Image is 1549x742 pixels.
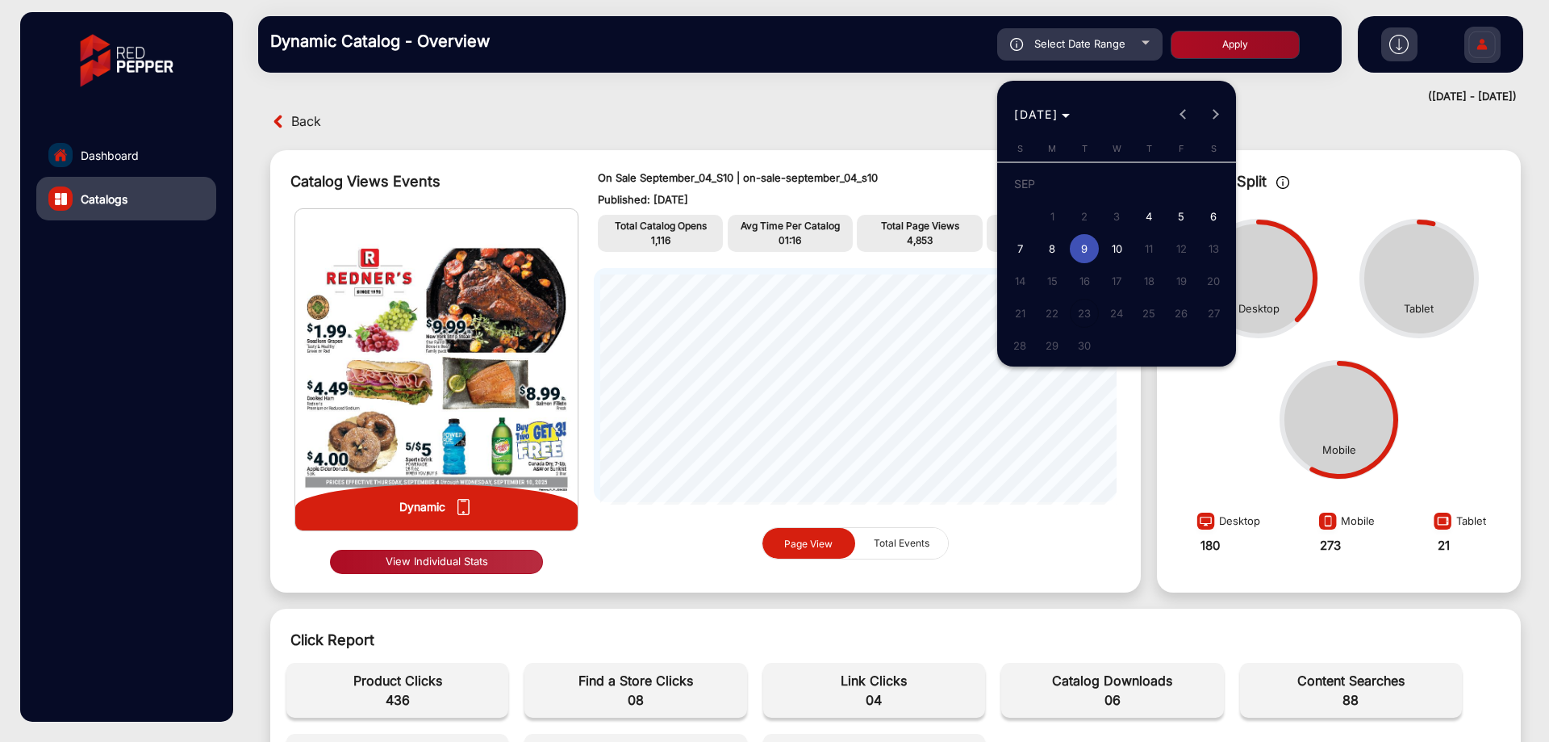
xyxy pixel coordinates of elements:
[1197,233,1230,265] button: September 13, 2025
[1100,265,1133,297] button: September 17, 2025
[1197,297,1230,329] button: September 27, 2025
[1068,265,1100,297] button: September 16, 2025
[1197,265,1230,297] button: September 20, 2025
[1146,143,1152,154] span: T
[1167,266,1196,296] span: 19
[1004,297,1036,329] button: September 21, 2025
[1068,329,1100,362] button: September 30, 2025
[1048,143,1056,154] span: M
[1070,331,1099,360] span: 30
[1133,297,1165,329] button: September 25, 2025
[1211,143,1217,154] span: S
[1004,168,1230,200] td: SEP
[1014,107,1058,121] span: [DATE]
[1005,266,1034,296] span: 14
[1134,234,1163,263] span: 11
[1038,234,1067,263] span: 8
[1082,143,1088,154] span: T
[1068,200,1100,233] button: September 2, 2025
[1008,100,1076,129] button: Choose month and year
[1005,234,1034,263] span: 7
[1133,200,1165,233] button: September 4, 2025
[1133,265,1165,297] button: September 18, 2025
[1100,200,1133,233] button: September 3, 2025
[1167,299,1196,328] span: 26
[1005,299,1034,328] span: 21
[1165,200,1197,233] button: September 5, 2025
[1199,202,1228,231] span: 6
[1102,299,1131,328] span: 24
[1036,233,1068,265] button: September 8, 2025
[1036,265,1068,297] button: September 15, 2025
[1070,299,1099,328] span: 23
[1017,143,1023,154] span: S
[1004,233,1036,265] button: September 7, 2025
[1100,297,1133,329] button: September 24, 2025
[1102,266,1131,296] span: 17
[1179,143,1184,154] span: F
[1133,233,1165,265] button: September 11, 2025
[1165,297,1197,329] button: September 26, 2025
[1199,299,1228,328] span: 27
[1134,299,1163,328] span: 25
[1036,329,1068,362] button: September 29, 2025
[1038,331,1067,360] span: 29
[1004,329,1036,362] button: September 28, 2025
[1199,266,1228,296] span: 20
[1199,234,1228,263] span: 13
[1134,202,1163,231] span: 4
[1165,265,1197,297] button: September 19, 2025
[1038,299,1067,328] span: 22
[1038,266,1067,296] span: 15
[1070,266,1099,296] span: 16
[1165,233,1197,265] button: September 12, 2025
[1070,234,1099,263] span: 9
[1167,234,1196,263] span: 12
[1036,200,1068,233] button: September 1, 2025
[1036,297,1068,329] button: September 22, 2025
[1068,297,1100,329] button: September 23, 2025
[1005,331,1034,360] span: 28
[1004,265,1036,297] button: September 14, 2025
[1100,233,1133,265] button: September 10, 2025
[1167,202,1196,231] span: 5
[1134,266,1163,296] span: 18
[1102,202,1131,231] span: 3
[1070,202,1099,231] span: 2
[1068,233,1100,265] button: September 9, 2025
[1102,234,1131,263] span: 10
[1113,143,1121,154] span: W
[1038,202,1067,231] span: 1
[1197,200,1230,233] button: September 6, 2025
